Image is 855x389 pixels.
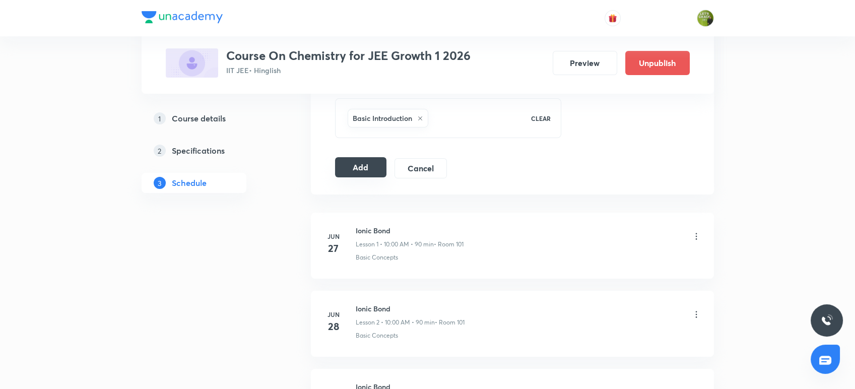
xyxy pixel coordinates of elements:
button: Preview [553,51,617,75]
p: 2 [154,145,166,157]
img: 0366B5F7-30BD-46CD-B150-A771C74CD8E9_plus.png [166,48,218,78]
p: • Room 101 [435,318,465,327]
p: Basic Concepts [356,253,398,262]
h5: Schedule [172,177,207,189]
img: avatar [608,14,617,23]
img: Gaurav Uppal [697,10,714,27]
h6: Ionic Bond [356,225,464,236]
p: CLEAR [531,114,551,123]
a: Company Logo [142,11,223,26]
p: 1 [154,112,166,124]
button: Cancel [394,158,446,178]
button: Add [335,157,387,177]
h6: Ionic Bond [356,303,465,314]
p: • Room 101 [434,240,464,249]
button: Unpublish [625,51,690,75]
button: avatar [605,10,621,26]
img: Company Logo [142,11,223,23]
img: ttu [821,314,833,327]
p: Lesson 2 • 10:00 AM • 90 min [356,318,435,327]
h4: 28 [323,319,344,334]
p: IIT JEE • Hinglish [226,65,471,76]
a: 1Course details [142,108,279,128]
h5: Course details [172,112,226,124]
h3: Course On Chemistry for JEE Growth 1 2026 [226,48,471,63]
a: 2Specifications [142,141,279,161]
h5: Specifications [172,145,225,157]
h6: Basic Introduction [353,113,412,123]
p: Basic Concepts [356,331,398,340]
p: 3 [154,177,166,189]
h4: 27 [323,241,344,256]
h6: Jun [323,232,344,241]
p: Lesson 1 • 10:00 AM • 90 min [356,240,434,249]
h6: Jun [323,310,344,319]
